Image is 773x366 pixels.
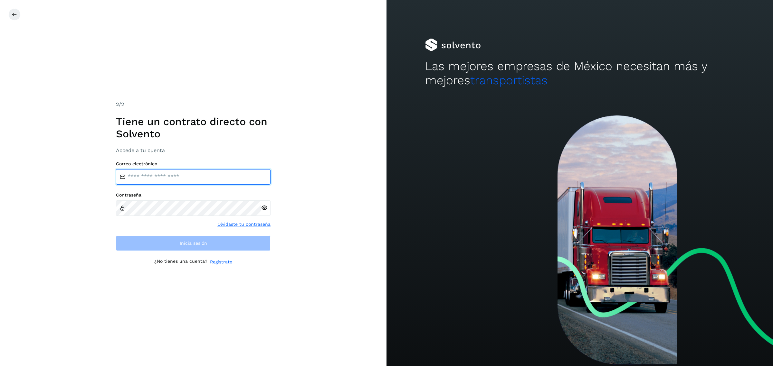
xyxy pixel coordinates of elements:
span: Inicia sesión [180,241,207,245]
h3: Accede a tu cuenta [116,147,271,153]
h2: Las mejores empresas de México necesitan más y mejores [425,59,734,88]
label: Contraseña [116,192,271,198]
label: Correo electrónico [116,161,271,167]
span: 2 [116,101,119,107]
a: Regístrate [210,259,232,265]
button: Inicia sesión [116,235,271,251]
h1: Tiene un contrato directo con Solvento [116,115,271,140]
span: transportistas [470,73,548,87]
a: Olvidaste tu contraseña [217,221,271,228]
div: /2 [116,101,271,108]
p: ¿No tienes una cuenta? [154,259,207,265]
